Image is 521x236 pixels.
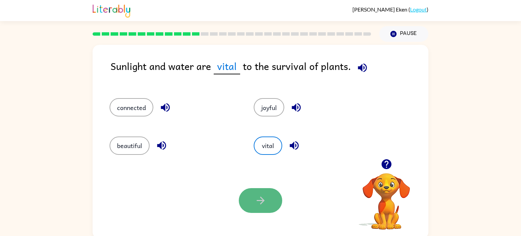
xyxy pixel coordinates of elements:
[214,58,240,74] span: vital
[352,163,420,231] video: Your browser must support playing .mp4 files to use Literably. Please try using another browser.
[93,3,130,18] img: Literably
[110,98,153,116] button: connected
[410,6,427,13] a: Logout
[379,26,428,42] button: Pause
[254,98,284,116] button: joyful
[254,137,282,155] button: vital
[352,6,428,13] div: ( )
[352,6,408,13] span: [PERSON_NAME] Eken
[110,137,150,155] button: beautiful
[111,58,428,85] div: Sunlight and water are to the survival of plants.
